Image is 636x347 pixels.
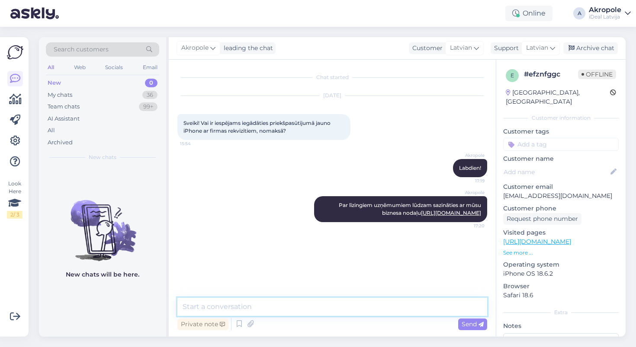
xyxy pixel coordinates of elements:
[503,191,619,201] p: [EMAIL_ADDRESS][DOMAIN_NAME]
[505,6,552,21] div: Online
[183,120,332,134] span: Sveiki! Vai ir iespējams iegādāties priekšpasūtījumā jauno iPhone ar firmas rekvizītiem, nomaksā?
[491,44,519,53] div: Support
[452,152,485,159] span: Akropole
[339,202,482,216] span: Par līzingiem uzņēmumiem lūdzam sazināties ar mūsu biznesa nodaļu
[503,238,571,245] a: [URL][DOMAIN_NAME]
[589,6,621,13] div: Akropole
[503,138,619,151] input: Add a tag
[503,213,581,225] div: Request phone number
[48,91,72,99] div: My chats
[503,291,619,300] p: Safari 18.6
[89,153,116,161] span: New chats
[7,180,22,219] div: Look Here
[452,189,485,196] span: Akropole
[48,138,73,147] div: Archived
[177,92,487,99] div: [DATE]
[177,73,487,81] div: Chat started
[503,282,619,291] p: Browser
[145,79,157,87] div: 0
[503,322,619,331] p: Notes
[452,223,485,229] span: 17:20
[459,165,481,171] span: Labdien!
[46,62,56,73] div: All
[177,318,228,330] div: Private note
[181,43,209,53] span: Akropole
[526,43,548,53] span: Latvian
[503,182,619,191] p: Customer email
[503,269,619,278] p: iPhone OS 18.6.2
[48,115,80,123] div: AI Assistant
[506,88,610,106] div: [GEOGRAPHIC_DATA], [GEOGRAPHIC_DATA]
[54,45,109,54] span: Search customers
[589,6,631,20] a: AkropoleiDeal Latvija
[7,44,23,60] img: Askly Logo
[180,140,212,147] span: 15:54
[39,185,166,262] img: No chats
[462,320,484,328] span: Send
[220,44,273,53] div: leading the chat
[66,270,139,279] p: New chats will be here.
[48,102,80,111] div: Team chats
[409,44,443,53] div: Customer
[503,154,619,163] p: Customer name
[48,79,61,87] div: New
[503,114,619,122] div: Customer information
[103,62,125,73] div: Socials
[48,126,55,135] div: All
[563,42,618,54] div: Archive chat
[573,7,585,19] div: A
[524,69,578,80] div: # efznfggc
[503,309,619,316] div: Extra
[589,13,621,20] div: iDeal Latvija
[141,62,159,73] div: Email
[142,91,157,99] div: 36
[421,210,481,216] a: [URL][DOMAIN_NAME]
[452,178,485,184] span: 17:19
[503,204,619,213] p: Customer phone
[72,62,87,73] div: Web
[503,260,619,269] p: Operating system
[450,43,472,53] span: Latvian
[503,228,619,237] p: Visited pages
[503,249,619,257] p: See more ...
[578,70,616,79] span: Offline
[504,167,609,177] input: Add name
[511,72,514,79] span: e
[139,102,157,111] div: 99+
[7,211,22,219] div: 2 / 3
[503,127,619,136] p: Customer tags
